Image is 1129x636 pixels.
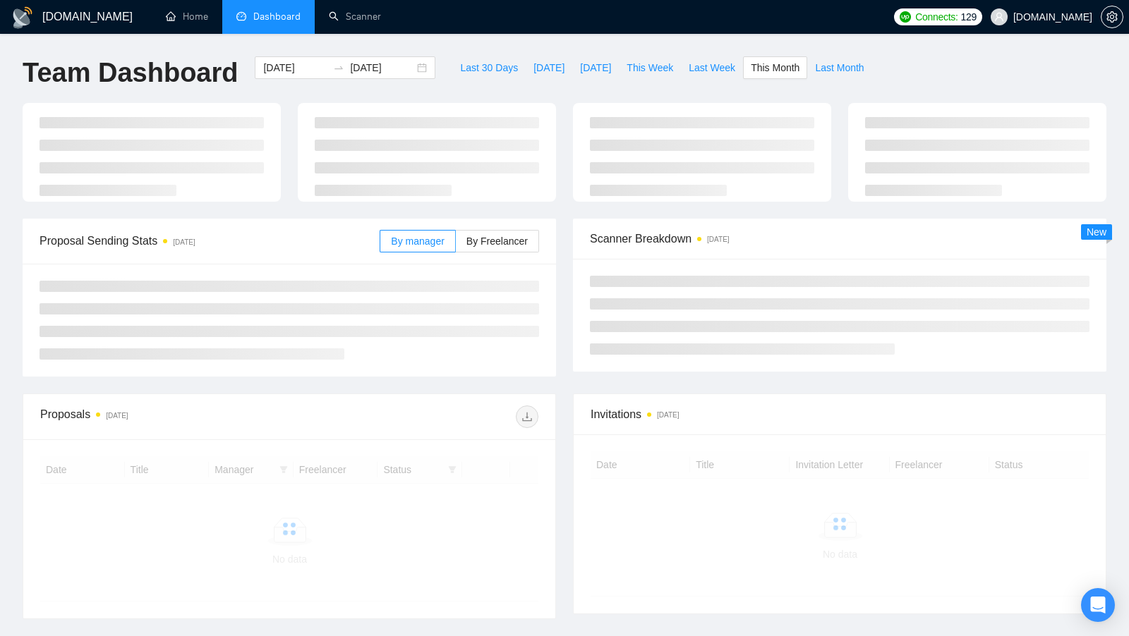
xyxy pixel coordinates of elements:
[1101,6,1123,28] button: setting
[236,11,246,21] span: dashboard
[466,236,528,247] span: By Freelancer
[807,56,871,79] button: Last Month
[1081,588,1115,622] div: Open Intercom Messenger
[689,60,735,75] span: Last Week
[11,6,34,29] img: logo
[253,11,301,23] span: Dashboard
[619,56,681,79] button: This Week
[815,60,864,75] span: Last Month
[526,56,572,79] button: [DATE]
[263,60,327,75] input: Start date
[40,232,380,250] span: Proposal Sending Stats
[1101,11,1123,23] a: setting
[961,9,977,25] span: 129
[329,11,381,23] a: searchScanner
[350,60,414,75] input: End date
[166,11,208,23] a: homeHome
[590,230,1089,247] span: Scanner Breakdown
[994,12,1004,22] span: user
[40,405,289,428] div: Proposals
[106,412,128,420] time: [DATE]
[1087,226,1106,238] span: New
[657,411,679,419] time: [DATE]
[591,405,1089,423] span: Invitations
[333,62,344,73] span: to
[391,236,444,247] span: By manager
[915,9,958,25] span: Connects:
[707,236,729,243] time: [DATE]
[333,62,344,73] span: swap-right
[1101,11,1123,23] span: setting
[452,56,526,79] button: Last 30 Days
[533,60,564,75] span: [DATE]
[743,56,807,79] button: This Month
[23,56,238,90] h1: Team Dashboard
[173,238,195,246] time: [DATE]
[681,56,743,79] button: Last Week
[572,56,619,79] button: [DATE]
[580,60,611,75] span: [DATE]
[627,60,673,75] span: This Week
[900,11,911,23] img: upwork-logo.png
[751,60,799,75] span: This Month
[460,60,518,75] span: Last 30 Days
